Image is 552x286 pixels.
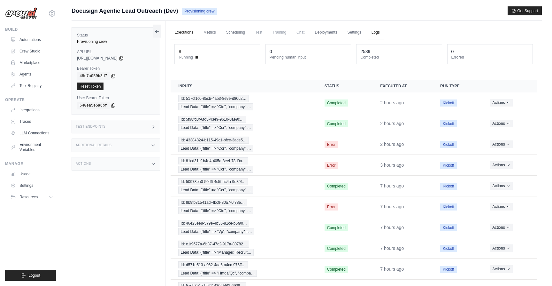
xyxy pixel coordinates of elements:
a: Crew Studio [8,46,56,56]
a: Environment Variables [8,139,56,155]
a: Traces [8,116,56,127]
button: Resources [8,192,56,202]
span: Id: 5f98fd3f-6fd5-43e9-9610-0ae9c… [178,116,246,123]
span: Completed [325,266,348,273]
a: View execution details for Id [178,199,309,214]
span: Kickoff [440,245,457,252]
span: Id: 46e25ee8-579e-4b36-81ce-b5f90… [178,220,249,227]
span: Kickoff [440,183,457,190]
a: Executions [171,26,197,39]
button: Actions for execution [490,203,512,211]
span: Id: 50973ea0-50d6-4c5f-ac4a-9d89f… [178,178,248,185]
div: Provisioning crew [77,39,155,44]
code: 48e7a059b3d7 [77,72,110,80]
span: Completed [325,245,348,252]
a: Settings [8,180,56,191]
button: Actions for execution [490,182,512,190]
h3: Additional Details [76,143,111,147]
a: View execution details for Id [178,157,309,173]
span: Logout [28,273,40,278]
dt: Completed [360,55,438,60]
time: August 19, 2025 at 14:28 CDT [380,142,404,147]
iframe: Chat Widget [520,255,552,286]
span: Kickoff [440,141,457,148]
a: View execution details for Id [178,261,309,277]
time: August 19, 2025 at 14:54 CDT [380,121,404,126]
a: Agents [8,69,56,79]
label: Status [77,33,155,38]
a: LLM Connections [8,128,56,138]
button: Actions for execution [490,120,512,127]
span: Kickoff [440,266,457,273]
span: Kickoff [440,203,457,211]
span: Lead Data: {"title" => "Ccr", "company" … [178,124,253,131]
span: Id: 43384824-b115-49c1-bfce-3ade5… [178,137,249,144]
span: Id: e1f9677a-6b87-47c2-917a-80782… [178,241,249,248]
button: Actions for execution [490,265,512,273]
a: View execution details for Id [178,95,309,110]
span: Training is not available until the deployment is complete [269,26,290,39]
dt: Pending human input [270,55,347,60]
th: Executed at [372,80,433,92]
span: Error [325,162,338,169]
time: August 19, 2025 at 10:24 CDT [380,225,404,230]
span: Lead Data: {"title" => "Ccr", "company" … [178,166,253,173]
span: Kickoff [440,162,457,169]
span: Lead Data: {"title" => "Ccr", "company" … [178,187,253,194]
div: Operate [5,97,56,102]
div: 8 [179,48,181,55]
span: Completed [325,99,348,107]
a: View execution details for Id [178,178,309,194]
button: Actions for execution [490,161,512,169]
div: 0 [270,48,272,55]
code: 640ea5e5a6bf [77,102,110,109]
button: Logout [5,270,56,281]
dt: Errored [451,55,529,60]
a: Scheduling [222,26,249,39]
span: Error [325,141,338,148]
a: Settings [343,26,365,39]
a: Reset Token [77,83,103,90]
a: Tool Registry [8,81,56,91]
time: August 19, 2025 at 10:24 CDT [380,266,404,272]
time: August 19, 2025 at 10:24 CDT [380,246,404,251]
button: Actions for execution [490,99,512,107]
a: View execution details for Id [178,137,309,152]
span: Error [325,203,338,211]
span: Kickoff [440,99,457,107]
span: Kickoff [440,224,457,231]
span: Lead Data: {"title" => "Vp", "company" =… [178,228,254,235]
span: Test [251,26,266,39]
h3: Test Endpoints [76,125,106,129]
a: Deployments [311,26,341,39]
div: 0 [451,48,454,55]
div: Manage [5,161,56,166]
time: August 19, 2025 at 10:24 CDT [380,183,404,188]
button: Get Support [508,6,542,15]
div: 2539 [360,48,370,55]
h3: Actions [76,162,91,166]
a: Automations [8,35,56,45]
time: August 19, 2025 at 14:57 CDT [380,100,404,105]
label: API URL [77,49,155,54]
a: Logs [368,26,384,39]
label: Bearer Token [77,66,155,71]
span: Lead Data: {"title" => "Cfo", "company" … [178,207,253,214]
span: [URL][DOMAIN_NAME] [77,56,118,61]
a: View execution details for Id [178,116,309,131]
img: Logo [5,7,37,20]
button: Actions for execution [490,224,512,231]
span: Provisioning crew [182,8,217,15]
span: Id: d571e513-a062-4aa6-a4cc-976ff… [178,261,248,268]
time: August 19, 2025 at 10:24 CDT [380,204,404,209]
th: Status [317,80,372,92]
a: Integrations [8,105,56,115]
span: Completed [325,224,348,231]
label: User Bearer Token [77,95,155,100]
span: Id: 517cf1c0-85cb-4ab3-8e9e-d8062… [178,95,249,102]
a: View execution details for Id [178,220,309,235]
span: Lead Data: {"title" => "Hmda/Qc", "compa… [178,270,257,277]
span: Lead Data: {"title" => "Ccr", "company" … [178,145,253,152]
a: View execution details for Id [178,241,309,256]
